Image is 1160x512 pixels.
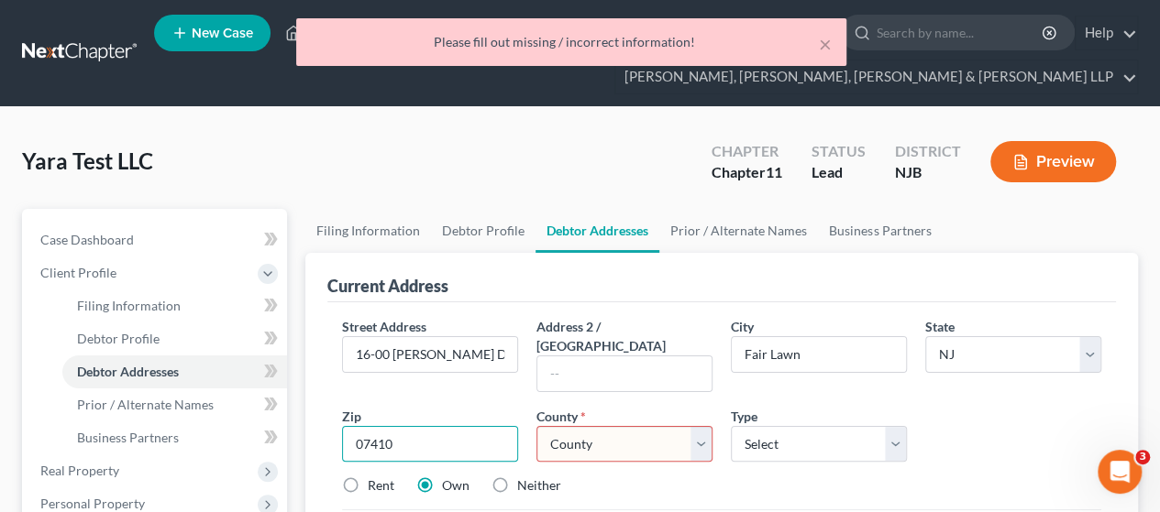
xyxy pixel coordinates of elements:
[731,319,754,334] span: City
[77,298,181,313] span: Filing Information
[276,16,354,49] a: Home
[895,162,961,183] div: NJB
[615,60,1137,93] a: [PERSON_NAME], [PERSON_NAME], [PERSON_NAME] & [PERSON_NAME] LLP
[62,421,287,454] a: Business Partners
[77,397,214,412] span: Prior / Alternate Names
[819,33,832,55] button: ×
[812,162,866,183] div: Lead
[766,163,782,180] span: 11
[877,16,1044,49] input: Search by name...
[537,356,712,391] input: --
[343,337,517,372] input: Enter street address
[77,331,160,346] span: Debtor Profile
[62,388,287,421] a: Prior / Alternate Names
[712,141,782,162] div: Chapter
[812,141,866,162] div: Status
[40,265,116,280] span: Client Profile
[305,209,431,253] a: Filing Information
[473,16,613,49] a: Directory Cases
[925,319,955,334] span: State
[62,289,287,322] a: Filing Information
[1076,16,1137,49] a: Help
[26,223,287,256] a: Case Dashboard
[62,322,287,355] a: Debtor Profile
[77,364,179,379] span: Debtor Addresses
[1098,450,1142,494] iframe: Intercom live chat
[442,476,470,495] label: Own
[731,407,757,426] label: Type
[40,463,119,478] span: Real Property
[342,409,361,424] span: Zip
[732,337,906,372] input: Enter city...
[1135,450,1150,464] span: 3
[62,355,287,388] a: Debtor Addresses
[354,16,473,49] a: Client Portal
[22,147,153,174] span: Yara Test LLC
[712,162,782,183] div: Chapter
[327,275,448,297] div: Current Address
[40,496,145,511] span: Personal Property
[659,209,818,253] a: Prior / Alternate Names
[342,319,426,334] span: Street Address
[368,476,394,495] label: Rent
[342,426,518,463] input: XXXXX
[818,209,942,253] a: Business Partners
[311,33,832,51] div: Please fill out missing / incorrect information!
[536,209,659,253] a: Debtor Addresses
[536,317,713,355] label: Address 2 / [GEOGRAPHIC_DATA]
[990,141,1116,182] button: Preview
[895,141,961,162] div: District
[517,476,561,495] label: Neither
[77,430,179,445] span: Business Partners
[431,209,536,253] a: Debtor Profile
[536,409,578,424] span: County
[40,232,134,247] span: Case Dashboard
